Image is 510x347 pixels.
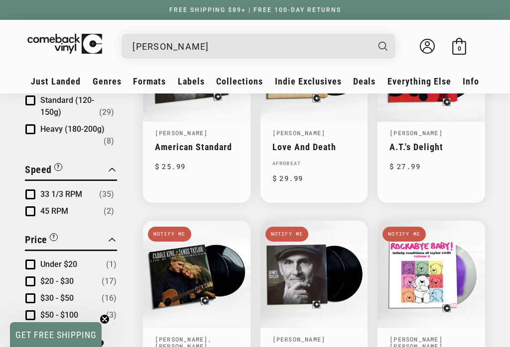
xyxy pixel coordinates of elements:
span: Heavy (180-200g) [40,124,105,134]
span: 45 RPM [40,206,68,216]
span: Everything Else [387,76,451,87]
span: Speed [25,164,52,175]
span: Info [463,76,479,87]
span: 0 [458,45,461,52]
a: [PERSON_NAME] [272,129,326,137]
span: Under $20 [40,260,77,269]
span: GET FREE SHIPPING [15,330,97,340]
a: American Standard [155,142,239,152]
button: Filter by Price [25,232,58,250]
a: [PERSON_NAME] [272,335,326,343]
div: GET FREE SHIPPINGClose teaser [10,322,102,347]
input: When autocomplete results are available use up and down arrows to review and enter to select [132,36,369,57]
span: Standard (120-150g) [40,95,94,117]
span: Just Landed [31,76,81,87]
span: Number of products: (2) [104,205,114,217]
span: Deals [353,76,376,87]
span: Number of products: (16) [102,292,117,304]
span: Number of products: (8) [104,135,114,147]
button: Close teaser [100,314,110,324]
span: Collections [216,76,263,87]
span: Number of products: (29) [99,106,114,118]
span: $20 - $30 [40,276,74,286]
span: Price [25,234,47,246]
span: Number of products: (3) [106,309,117,321]
span: Genres [93,76,122,87]
a: [PERSON_NAME] [155,335,208,343]
span: $30 - $50 [40,293,74,303]
span: Labels [178,76,205,87]
button: Search [370,34,397,59]
span: Number of products: (17) [102,275,117,287]
a: Love And Death [272,142,356,152]
span: Formats [133,76,166,87]
span: 33 1/3 RPM [40,189,82,199]
button: Filter by Speed [25,162,62,179]
span: $50 - $100 [40,310,78,320]
span: Number of products: (35) [99,188,114,200]
div: Search [122,34,395,59]
a: A.T.'s Delight [389,142,473,152]
span: Number of products: (1) [106,259,117,270]
a: FREE SHIPPING $89+ | FREE 100-DAY RETURNS [159,6,351,13]
span: Indie Exclusives [275,76,342,87]
a: [PERSON_NAME] [155,129,208,137]
a: [PERSON_NAME] [389,129,443,137]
